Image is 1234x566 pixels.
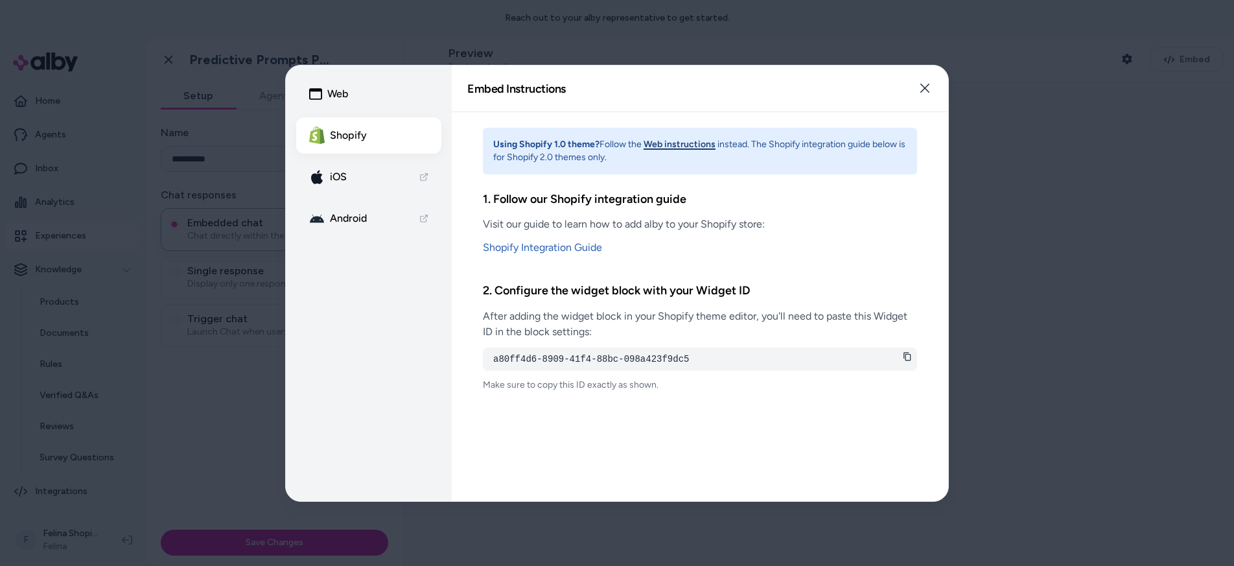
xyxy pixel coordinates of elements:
[296,159,441,195] a: apple-icon iOS
[309,211,325,226] img: android
[493,139,600,150] strong: Using Shopify 1.0 theme?
[483,217,917,232] p: Visit our guide to learn how to add alby to your Shopify store:
[493,352,907,365] pre: a80ff4d6-8909-41f4-88bc-098a423f9dc5
[644,138,716,151] button: Web instructions
[483,190,917,209] h3: 1. Follow our Shopify integration guide
[309,211,367,226] div: Android
[309,126,325,144] img: Shopify Logo
[296,200,441,237] a: android Android
[296,117,441,154] button: Shopify
[296,76,441,112] button: Web
[493,138,907,164] p: Follow the instead. The Shopify integration guide below is for Shopify 2.0 themes only.
[483,378,917,391] p: Make sure to copy this ID exactly as shown.
[483,240,917,255] a: Shopify Integration Guide
[309,169,325,185] img: apple-icon
[483,281,917,300] h3: 2. Configure the widget block with your Widget ID
[467,82,566,94] h2: Embed Instructions
[483,308,917,339] p: After adding the widget block in your Shopify theme editor, you'll need to paste this Widget ID i...
[309,169,347,185] div: iOS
